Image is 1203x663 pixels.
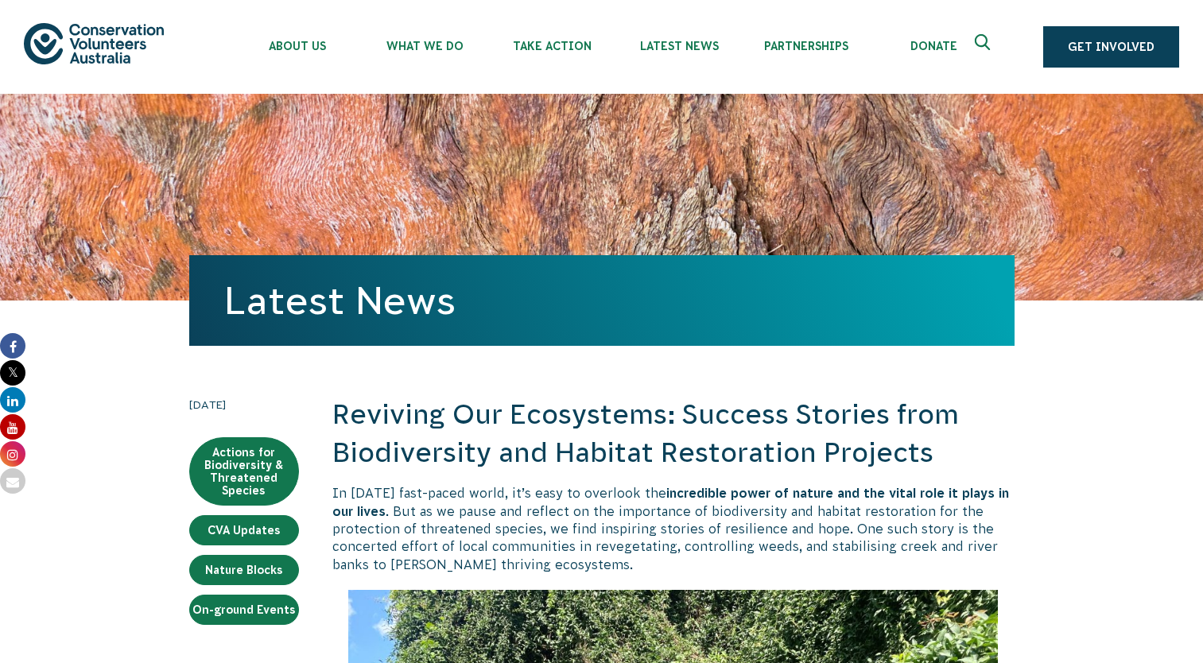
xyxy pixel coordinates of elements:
span: About Us [234,40,361,52]
strong: incredible power of nature and the vital role it plays in our lives [332,486,1009,518]
span: Expand search box [975,34,995,60]
span: Partnerships [743,40,870,52]
h2: Reviving Our Ecosystems: Success Stories from Biodiversity and Habitat Restoration Projects [332,396,1015,471]
a: Actions for Biodiversity & Threatened Species [189,437,299,506]
a: On-ground Events [189,595,299,625]
span: Latest News [615,40,743,52]
a: Get Involved [1043,26,1179,68]
span: Donate [870,40,997,52]
a: Latest News [224,279,456,322]
a: Nature Blocks [189,555,299,585]
a: CVA Updates [189,515,299,545]
span: Take Action [488,40,615,52]
button: Expand search box Close search box [965,28,1003,66]
span: What We Do [361,40,488,52]
p: In [DATE] fast-paced world, it’s easy to overlook the . But as we pause and reflect on the import... [332,484,1015,573]
img: logo.svg [24,23,164,64]
time: [DATE] [189,396,299,413]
